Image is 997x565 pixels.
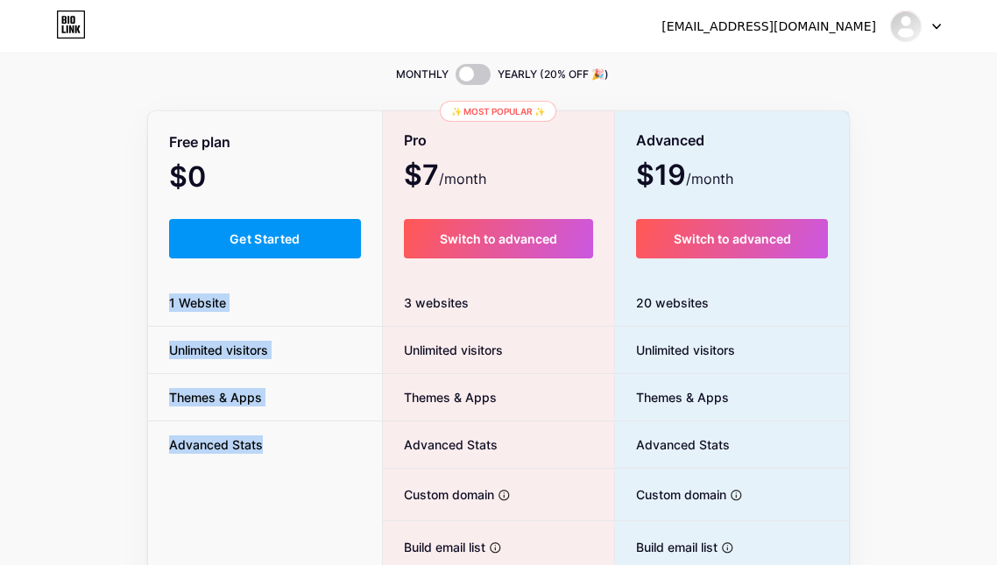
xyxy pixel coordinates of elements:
[383,388,497,406] span: Themes & Apps
[383,341,503,359] span: Unlimited visitors
[661,18,876,36] div: [EMAIL_ADDRESS][DOMAIN_NAME]
[148,293,247,312] span: 1 Website
[383,538,485,556] span: Build email list
[169,166,253,191] span: $0
[889,10,923,43] img: 000kakera000
[169,219,361,258] button: Get Started
[404,219,594,258] button: Switch to advanced
[498,66,609,83] span: YEARLY (20% OFF 🎉)
[383,485,494,504] span: Custom domain
[439,168,486,189] span: /month
[148,341,289,359] span: Unlimited visitors
[396,66,449,83] span: MONTHLY
[615,279,849,327] div: 20 websites
[615,341,735,359] span: Unlimited visitors
[636,219,828,258] button: Switch to advanced
[615,538,718,556] span: Build email list
[615,435,730,454] span: Advanced Stats
[383,279,615,327] div: 3 websites
[615,388,729,406] span: Themes & Apps
[383,435,498,454] span: Advanced Stats
[615,485,726,504] span: Custom domain
[148,435,284,454] span: Advanced Stats
[440,231,557,246] span: Switch to advanced
[674,231,791,246] span: Switch to advanced
[404,125,427,156] span: Pro
[230,231,301,246] span: Get Started
[440,101,556,122] div: ✨ Most popular ✨
[148,388,283,406] span: Themes & Apps
[636,125,704,156] span: Advanced
[169,127,230,158] span: Free plan
[404,165,486,189] span: $7
[686,168,733,189] span: /month
[636,165,733,189] span: $19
